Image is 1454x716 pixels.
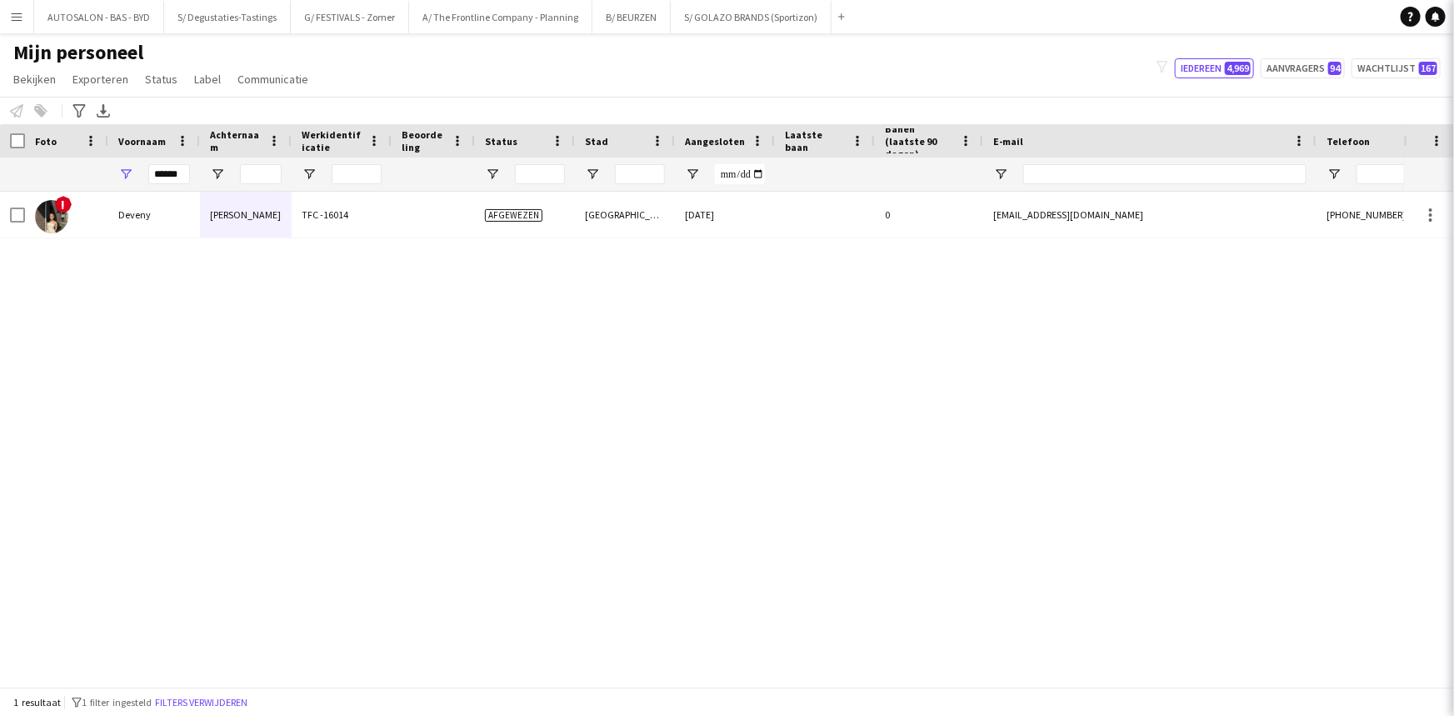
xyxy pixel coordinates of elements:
[240,164,282,184] input: Achternaam Filter Invoer
[1023,164,1307,184] input: E-mail Filter Invoer
[55,196,72,213] span: !
[138,68,184,90] a: Status
[82,696,152,708] span: 1 filter ingesteld
[685,167,700,182] button: Open Filtermenu
[292,192,392,238] div: TFC -16014
[69,101,89,121] app-action-btn: Geavanceerde filters
[485,135,517,148] span: Status
[675,192,775,238] div: [DATE]
[34,1,164,33] button: AUTOSALON - BAS - BYD
[332,164,382,184] input: Werkidentificatie Filter Invoer
[715,164,765,184] input: Aangesloten Filter Invoer
[118,167,133,182] button: Open Filtermenu
[210,128,262,153] span: Achternaam
[402,128,445,153] span: Beoordeling
[585,167,600,182] button: Open Filtermenu
[1352,58,1441,78] button: Wachtlijst167
[485,209,542,222] span: Afgewezen
[1419,62,1437,75] span: 167
[13,72,56,87] span: Bekijken
[108,192,200,238] div: Deveny
[1261,58,1345,78] button: Aanvragers94
[485,167,500,182] button: Open Filtermenu
[983,192,1317,238] div: [EMAIL_ADDRESS][DOMAIN_NAME]
[72,72,128,87] span: Exporteren
[685,135,745,148] span: Aangesloten
[7,68,62,90] a: Bekijken
[993,135,1023,148] span: E-mail
[875,192,983,238] div: 0
[592,1,671,33] button: B/ BEURZEN
[785,128,845,153] span: Laatste baan
[885,123,953,160] span: Banen (laatste 90 dagen)
[66,68,135,90] a: Exporteren
[1327,167,1342,182] button: Open Filtermenu
[1327,135,1370,148] span: Telefoon
[302,167,317,182] button: Open Filtermenu
[152,693,251,712] button: Filters verwijderen
[1328,62,1342,75] span: 94
[148,164,190,184] input: Voornaam Filter Invoer
[515,164,565,184] input: Status Filter Invoer
[231,68,315,90] a: Communicatie
[291,1,409,33] button: G/ FESTIVALS - Zomer
[145,72,177,87] span: Status
[187,68,227,90] a: Label
[200,192,292,238] div: [PERSON_NAME]
[164,1,291,33] button: S/ Degustaties-Tastings
[993,167,1008,182] button: Open Filtermenu
[13,40,143,65] span: Mijn personeel
[302,128,362,153] span: Werkidentificatie
[409,1,592,33] button: A/ The Frontline Company - Planning
[118,135,166,148] span: Voornaam
[194,72,221,87] span: Label
[585,135,608,148] span: Stad
[1175,58,1254,78] button: Iedereen4,969
[237,72,308,87] span: Communicatie
[93,101,113,121] app-action-btn: Exporteer XLSX
[575,192,675,238] div: [GEOGRAPHIC_DATA]
[1225,62,1251,75] span: 4,969
[35,135,57,148] span: Foto
[615,164,665,184] input: Stad Filter Invoer
[35,200,68,233] img: Deveny Dos Santos
[671,1,832,33] button: S/ GOLAZO BRANDS (Sportizon)
[210,167,225,182] button: Open Filtermenu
